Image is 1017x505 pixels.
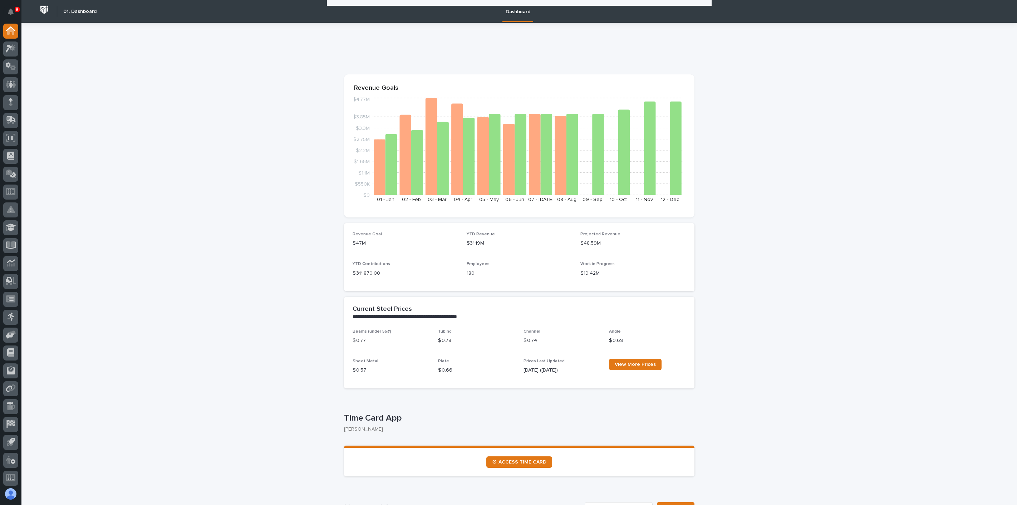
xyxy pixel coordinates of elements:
span: YTD Revenue [467,232,495,236]
tspan: $2.2M [356,148,370,153]
p: 9 [16,7,18,12]
text: 11 - Nov [636,197,653,202]
text: 06 - Jun [505,197,524,202]
p: $ 0.74 [524,337,600,344]
tspan: $0 [363,193,370,198]
p: [DATE] ([DATE]) [524,367,600,374]
p: $ 0.77 [353,337,429,344]
text: 08 - Aug [557,197,576,202]
span: Angle [609,329,621,334]
text: 12 - Dec [661,197,679,202]
h2: 01. Dashboard [63,9,97,15]
p: $ 0.69 [609,337,686,344]
span: Work in Progress [580,262,615,266]
p: $47M [353,240,458,247]
span: Employees [467,262,490,266]
p: $31.19M [467,240,572,247]
button: users-avatar [3,486,18,501]
p: $19.42M [580,270,686,277]
a: View More Prices [609,359,662,370]
tspan: $4.77M [353,97,370,102]
text: 01 - Jan [377,197,394,202]
div: Notifications9 [9,9,18,20]
tspan: $1.1M [358,171,370,176]
tspan: $1.65M [354,160,370,165]
text: 05 - May [479,197,499,202]
span: ⏲ ACCESS TIME CARD [492,460,546,465]
text: 04 - Apr [454,197,472,202]
span: Channel [524,329,540,334]
p: $ 0.66 [438,367,515,374]
span: View More Prices [615,362,656,367]
text: 03 - Mar [428,197,447,202]
span: Plate [438,359,449,363]
tspan: $550K [355,182,370,187]
p: 180 [467,270,572,277]
h2: Current Steel Prices [353,305,412,313]
text: 10 - Oct [610,197,627,202]
span: Prices Last Updated [524,359,565,363]
tspan: $3.3M [356,126,370,131]
p: [PERSON_NAME] [344,426,689,432]
tspan: $2.75M [353,137,370,142]
text: 07 - [DATE] [528,197,554,202]
p: Revenue Goals [354,84,684,92]
tspan: $3.85M [353,115,370,120]
span: Beams (under 55#) [353,329,391,334]
text: 02 - Feb [402,197,421,202]
span: YTD Contributions [353,262,390,266]
span: Sheet Metal [353,359,378,363]
text: 09 - Sep [583,197,603,202]
p: Time Card App [344,413,692,423]
p: $48.59M [580,240,686,247]
button: Notifications [3,4,18,19]
span: Tubing [438,329,452,334]
a: ⏲ ACCESS TIME CARD [486,456,552,468]
p: $ 0.57 [353,367,429,374]
p: $ 311,870.00 [353,270,458,277]
span: Revenue Goal [353,232,382,236]
p: $ 0.78 [438,337,515,344]
span: Projected Revenue [580,232,620,236]
img: Workspace Logo [38,3,51,16]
